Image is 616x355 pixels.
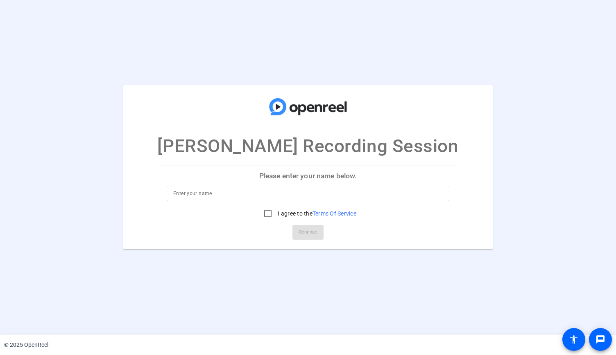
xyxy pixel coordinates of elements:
[596,335,605,344] mat-icon: message
[569,335,579,344] mat-icon: accessibility
[4,341,48,349] div: © 2025 OpenReel
[276,209,356,218] label: I agree to the
[160,166,456,186] p: Please enter your name below.
[173,189,443,198] input: Enter your name
[267,93,349,120] img: company-logo
[157,133,458,160] p: [PERSON_NAME] Recording Session
[313,210,356,217] a: Terms Of Service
